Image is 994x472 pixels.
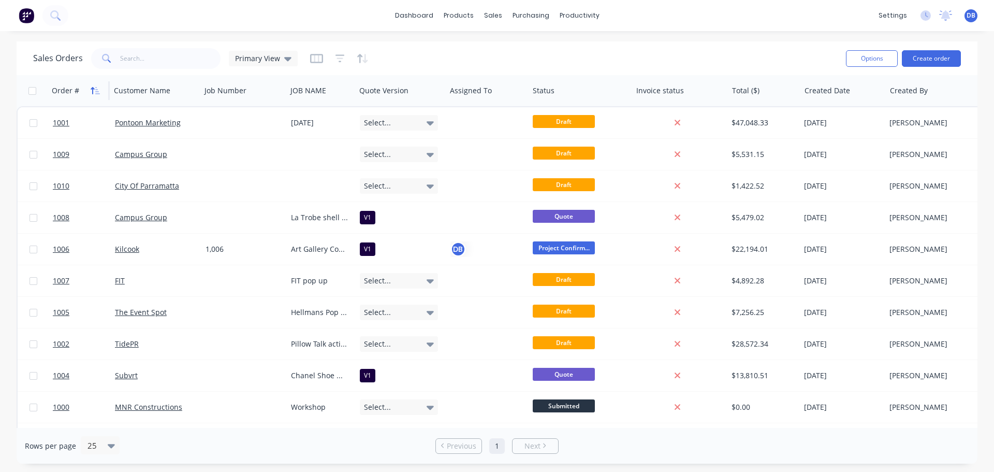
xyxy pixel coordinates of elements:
div: Chanel Shoe Modules [291,370,348,381]
button: Create order [902,50,961,67]
span: Primary View [235,53,280,64]
div: $22,194.01 [732,244,792,254]
div: Quote Version [359,85,408,96]
div: V1 [360,211,375,224]
div: purchasing [507,8,554,23]
a: Subvrt [115,370,138,380]
h1: Sales Orders [33,53,83,63]
div: $28,572.34 [732,339,792,349]
a: Campus Group [115,149,167,159]
div: [DATE] [804,118,881,128]
span: Draft [533,147,595,160]
span: Draft [533,178,595,191]
a: 1010 [53,170,115,202]
a: dashboard [390,8,438,23]
button: DB [450,241,466,257]
div: $5,531.15 [732,149,792,160]
span: Draft [533,273,595,286]
div: Created By [890,85,928,96]
div: productivity [554,8,605,23]
div: products [438,8,479,23]
span: DB [967,11,975,20]
a: Kilcook [115,244,139,254]
div: settings [873,8,912,23]
span: Select... [364,118,391,128]
div: Hellmans Pop up [291,307,348,318]
a: City Of Parramatta [115,181,179,191]
div: [DATE] [804,244,881,254]
a: FIT [115,276,125,285]
span: Project Confirm... [533,241,595,254]
span: 1000 [53,402,69,412]
a: The Event Spot [115,307,167,317]
div: Invoice status [636,85,684,96]
span: Submitted [533,399,595,412]
div: [DATE] [291,118,348,128]
div: Assigned To [450,85,492,96]
a: 1001 [53,107,115,138]
div: Order # [52,85,79,96]
a: 1007 [53,265,115,296]
div: [DATE] [804,402,881,412]
span: Previous [447,441,476,451]
span: Rows per page [25,441,76,451]
div: Created Date [805,85,850,96]
div: Status [533,85,554,96]
span: Select... [364,276,391,286]
a: 1006 [53,234,115,265]
span: Draft [533,336,595,349]
div: La Trobe shell install [291,212,348,223]
div: FIT pop up [291,276,348,286]
div: Job Number [204,85,246,96]
span: Quote [533,210,595,223]
div: $7,256.25 [732,307,792,318]
div: $4,892.28 [732,276,792,286]
a: 1002 [53,328,115,360]
span: 1010 [53,181,69,191]
a: 1008 [53,202,115,233]
div: [DATE] [804,149,881,160]
span: Draft [533,305,595,318]
span: Select... [364,307,391,318]
a: Pontoon Marketing [115,118,181,127]
div: V1 [360,242,375,256]
div: $1,422.52 [732,181,792,191]
div: $13,810.51 [732,370,792,381]
div: [DATE] [804,181,881,191]
div: [DATE] [804,370,881,381]
span: 1004 [53,370,69,381]
div: [DATE] [804,212,881,223]
span: 1007 [53,276,69,286]
div: $0.00 [732,402,792,412]
a: 1003 [53,423,115,454]
a: 1005 [53,297,115,328]
span: 1006 [53,244,69,254]
ul: Pagination [431,438,563,454]
div: $47,048.33 [732,118,792,128]
a: 1004 [53,360,115,391]
span: 1008 [53,212,69,223]
a: Next page [513,441,558,451]
div: Art Gallery Construction items [291,244,348,254]
div: [DATE] [804,339,881,349]
div: Pillow Talk activation [291,339,348,349]
div: $5,479.02 [732,212,792,223]
input: Search... [120,48,221,69]
a: Campus Group [115,212,167,222]
div: sales [479,8,507,23]
button: Options [846,50,898,67]
div: 1,006 [206,244,279,254]
span: Select... [364,339,391,349]
div: JOB NAME [290,85,326,96]
span: Select... [364,149,391,160]
a: TidePR [115,339,139,349]
span: Draft [533,115,595,128]
span: 1001 [53,118,69,128]
div: Total ($) [732,85,759,96]
span: Select... [364,402,391,412]
div: [DATE] [804,276,881,286]
span: Next [524,441,540,451]
a: MNR Constructions [115,402,182,412]
span: Quote [533,368,595,381]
